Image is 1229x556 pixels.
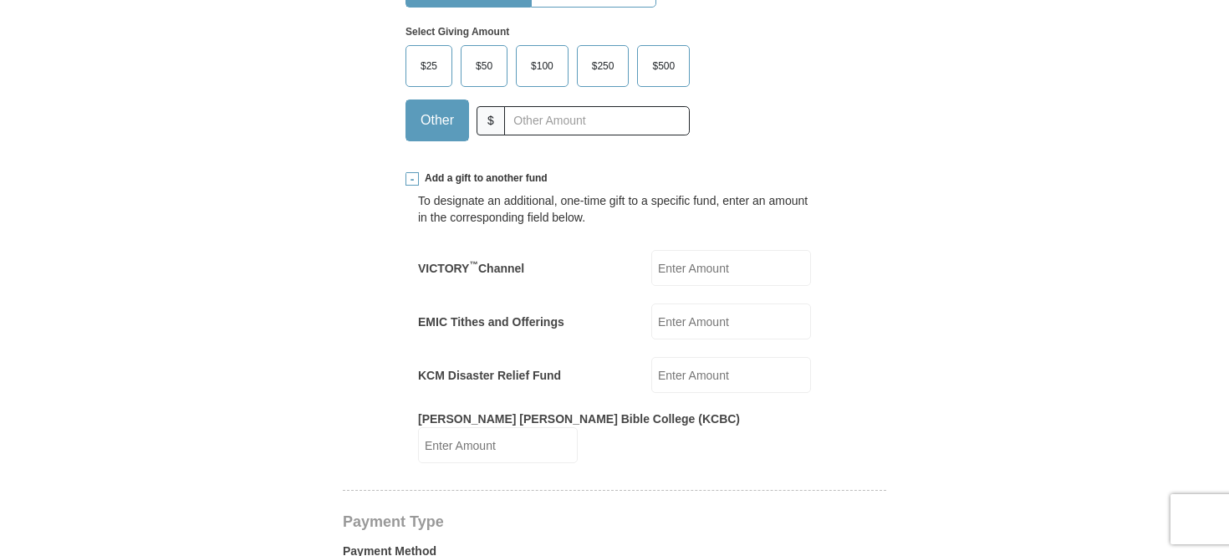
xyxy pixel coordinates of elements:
[644,54,683,79] span: $500
[651,250,811,286] input: Enter Amount
[477,106,505,135] span: $
[651,304,811,339] input: Enter Amount
[418,314,564,330] label: EMIC Tithes and Offerings
[405,26,509,38] strong: Select Giving Amount
[418,367,561,384] label: KCM Disaster Relief Fund
[418,411,740,427] label: [PERSON_NAME] [PERSON_NAME] Bible College (KCBC)
[419,171,548,186] span: Add a gift to another fund
[412,54,446,79] span: $25
[523,54,562,79] span: $100
[467,54,501,79] span: $50
[343,515,886,528] h4: Payment Type
[412,108,462,133] span: Other
[504,106,690,135] input: Other Amount
[418,192,811,226] div: To designate an additional, one-time gift to a specific fund, enter an amount in the correspondin...
[651,357,811,393] input: Enter Amount
[584,54,623,79] span: $250
[469,259,478,269] sup: ™
[418,260,524,277] label: VICTORY Channel
[418,427,578,463] input: Enter Amount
